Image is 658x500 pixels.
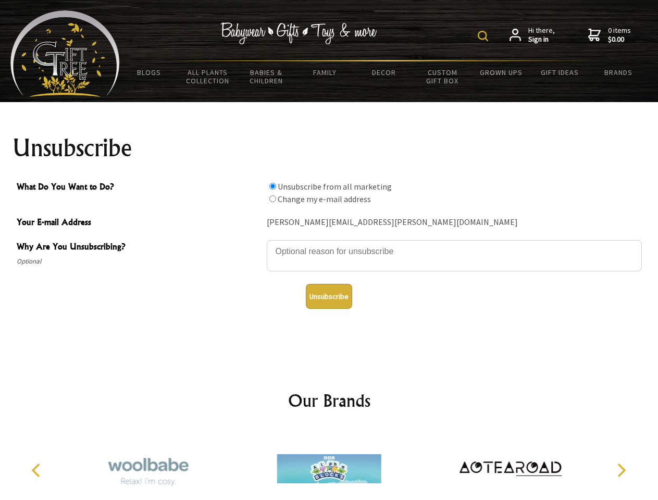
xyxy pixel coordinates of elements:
[267,215,642,231] div: [PERSON_NAME][EMAIL_ADDRESS][PERSON_NAME][DOMAIN_NAME]
[278,194,371,204] label: Change my e-mail address
[26,459,49,482] button: Previous
[306,284,352,309] button: Unsubscribe
[510,26,555,44] a: Hi there,Sign in
[17,240,262,255] span: Why Are You Unsubscribing?
[17,255,262,268] span: Optional
[296,61,355,83] a: Family
[237,61,296,92] a: Babies & Children
[588,26,631,44] a: 0 items$0.00
[269,183,276,190] input: What Do You Want to Do?
[21,388,638,413] h2: Our Brands
[608,26,631,44] span: 0 items
[13,135,646,160] h1: Unsubscribe
[589,61,648,83] a: Brands
[610,459,632,482] button: Next
[269,195,276,202] input: What Do You Want to Do?
[530,61,589,83] a: Gift Ideas
[17,180,262,195] span: What Do You Want to Do?
[120,61,179,83] a: BLOGS
[354,61,413,83] a: Decor
[478,31,488,41] img: product search
[17,216,262,231] span: Your E-mail Address
[221,22,377,44] img: Babywear - Gifts - Toys & more
[528,35,555,44] strong: Sign in
[267,240,642,271] textarea: Why Are You Unsubscribing?
[528,26,555,44] span: Hi there,
[608,35,631,44] strong: $0.00
[278,181,392,192] label: Unsubscribe from all marketing
[413,61,472,92] a: Custom Gift Box
[471,61,530,83] a: Grown Ups
[179,61,238,92] a: All Plants Collection
[10,10,120,97] img: Babyware - Gifts - Toys and more...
